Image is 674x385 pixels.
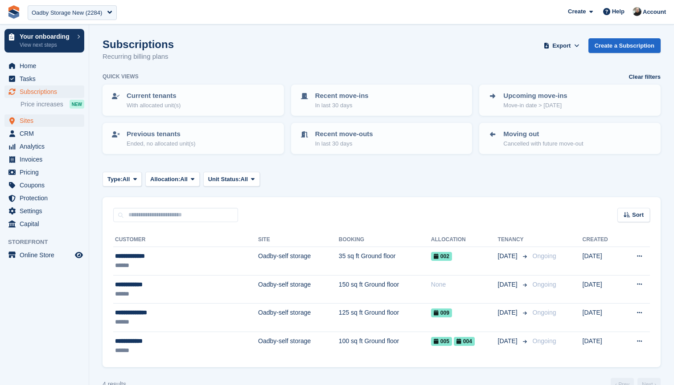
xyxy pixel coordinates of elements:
span: [DATE] [498,336,519,346]
span: Sort [632,211,644,219]
td: Oadby-self storage [258,247,339,276]
span: Capital [20,218,73,230]
th: Site [258,233,339,247]
span: All [241,175,248,184]
td: 35 sq ft Ground floor [339,247,431,276]
span: Coupons [20,179,73,191]
button: Type: All [103,172,142,186]
span: Home [20,60,73,72]
a: menu [4,218,84,230]
p: Ended, no allocated unit(s) [127,139,196,148]
p: Moving out [503,129,583,139]
a: Recent move-ins In last 30 days [292,85,472,115]
a: menu [4,166,84,178]
th: Created [583,233,621,247]
button: Unit Status: All [203,172,260,186]
div: Oadby Storage New (2284) [32,8,102,17]
td: Oadby-self storage [258,332,339,360]
td: 125 sq ft Ground floor [339,304,431,332]
span: Pricing [20,166,73,178]
p: Recurring billing plans [103,52,174,62]
span: Tasks [20,73,73,85]
td: Oadby-self storage [258,304,339,332]
p: Recent move-outs [315,129,373,139]
p: Your onboarding [20,33,73,40]
td: 100 sq ft Ground floor [339,332,431,360]
button: Allocation: All [145,172,200,186]
p: In last 30 days [315,139,373,148]
a: Moving out Cancelled with future move-out [480,124,660,153]
th: Booking [339,233,431,247]
span: 004 [454,337,475,346]
span: CRM [20,127,73,140]
a: menu [4,205,84,217]
a: menu [4,249,84,261]
span: 005 [431,337,452,346]
span: Create [568,7,586,16]
p: With allocated unit(s) [127,101,181,110]
span: Invoices [20,153,73,166]
a: menu [4,60,84,72]
span: Account [643,8,666,16]
td: [DATE] [583,332,621,360]
span: Ongoing [533,337,556,344]
a: Create a Subscription [588,38,661,53]
span: Ongoing [533,252,556,259]
span: Export [552,41,571,50]
a: menu [4,153,84,166]
span: Sites [20,114,73,127]
span: Help [612,7,625,16]
span: Type: [107,175,123,184]
span: [DATE] [498,280,519,289]
td: [DATE] [583,247,621,276]
a: Current tenants With allocated unit(s) [103,85,283,115]
span: All [123,175,130,184]
span: Allocation: [150,175,180,184]
span: [DATE] [498,251,519,261]
span: Online Store [20,249,73,261]
p: Move-in date > [DATE] [503,101,567,110]
img: stora-icon-8386f47178a22dfd0bd8f6a31ec36ba5ce8667c1dd55bd0f319d3a0aa187defe.svg [7,5,21,19]
a: Your onboarding View next steps [4,29,84,53]
span: 002 [431,252,452,261]
p: Recent move-ins [315,91,369,101]
h6: Quick views [103,73,139,81]
p: Upcoming move-ins [503,91,567,101]
p: Current tenants [127,91,181,101]
span: 009 [431,308,452,317]
span: Ongoing [533,309,556,316]
th: Customer [113,233,258,247]
h1: Subscriptions [103,38,174,50]
a: menu [4,127,84,140]
a: Recent move-outs In last 30 days [292,124,472,153]
p: In last 30 days [315,101,369,110]
a: menu [4,140,84,153]
span: Analytics [20,140,73,153]
div: NEW [70,100,84,109]
button: Export [542,38,581,53]
p: Previous tenants [127,129,196,139]
th: Allocation [431,233,498,247]
td: [DATE] [583,304,621,332]
span: Ongoing [533,281,556,288]
a: menu [4,179,84,191]
td: 150 sq ft Ground floor [339,275,431,304]
a: menu [4,192,84,204]
a: Preview store [74,250,84,260]
span: Storefront [8,238,89,247]
a: Upcoming move-ins Move-in date > [DATE] [480,85,660,115]
p: Cancelled with future move-out [503,139,583,148]
span: Unit Status: [208,175,241,184]
span: Protection [20,192,73,204]
span: [DATE] [498,308,519,317]
td: Oadby-self storage [258,275,339,304]
th: Tenancy [498,233,529,247]
p: View next steps [20,41,73,49]
a: Previous tenants Ended, no allocated unit(s) [103,124,283,153]
a: menu [4,85,84,98]
img: Tom Huddleston [633,7,641,16]
span: Price increases [21,100,63,109]
a: menu [4,114,84,127]
a: Price increases NEW [21,99,84,109]
td: [DATE] [583,275,621,304]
